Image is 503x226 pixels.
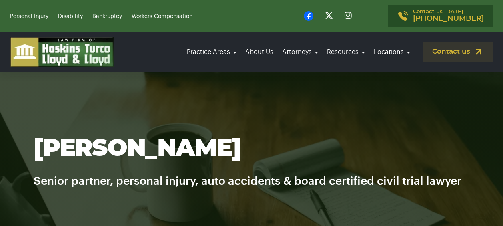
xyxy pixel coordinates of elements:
a: Locations [371,41,413,63]
a: Personal Injury [10,14,48,19]
h6: Senior partner, personal injury, auto accidents & board certified civil trial lawyer [34,163,470,190]
span: [PHONE_NUMBER] [413,15,484,23]
a: Bankruptcy [92,14,122,19]
img: logo [10,37,114,67]
a: Contact us [423,42,493,62]
h1: [PERSON_NAME] [34,135,470,163]
a: About Us [243,41,276,63]
a: Workers Compensation [132,14,192,19]
a: Contact us [DATE][PHONE_NUMBER] [388,5,493,27]
a: Attorneys [280,41,321,63]
p: Contact us [DATE] [413,9,484,23]
a: Disability [58,14,83,19]
a: Practice Areas [184,41,239,63]
a: Resources [325,41,367,63]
